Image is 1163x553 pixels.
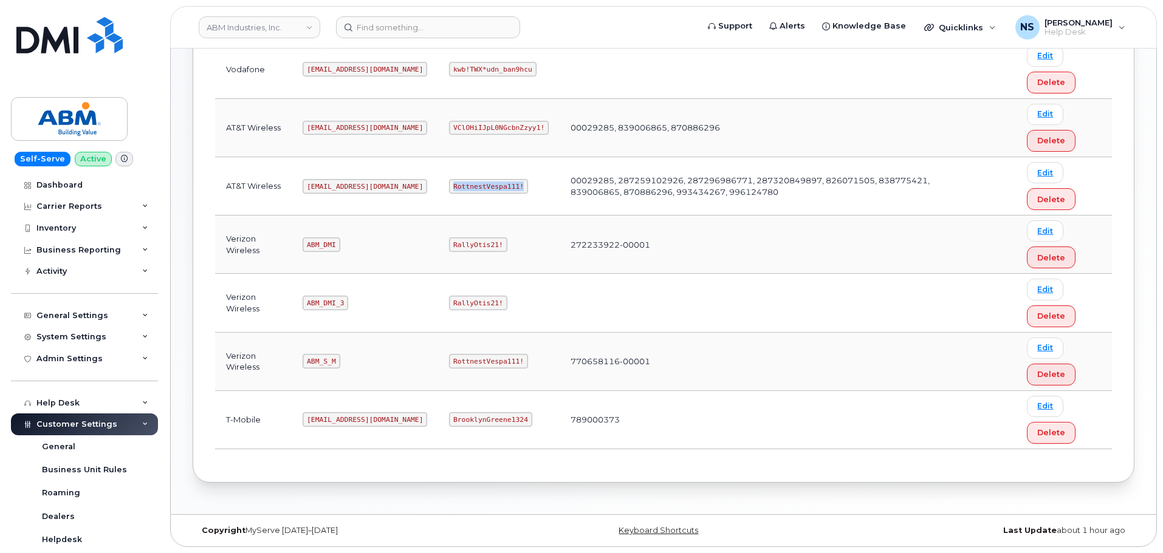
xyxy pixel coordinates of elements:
[215,333,292,391] td: Verizon Wireless
[215,274,292,332] td: Verizon Wireless
[699,14,761,38] a: Support
[1027,246,1076,268] button: Delete
[1027,46,1063,67] a: Edit
[303,412,427,427] code: [EMAIL_ADDRESS][DOMAIN_NAME]
[832,20,906,32] span: Knowledge Base
[215,41,292,99] td: Vodafone
[449,296,507,310] code: RallyOtis21!
[449,412,532,427] code: BrooklynGreene1324
[560,391,956,449] td: 789000373
[303,62,427,76] code: [EMAIL_ADDRESS][DOMAIN_NAME]
[916,15,1004,39] div: Quicklinks
[1027,220,1063,242] a: Edit
[820,526,1134,535] div: about 1 hour ago
[449,179,528,194] code: RottnestVespa111!
[1027,396,1063,417] a: Edit
[193,526,507,535] div: MyServe [DATE]–[DATE]
[1037,368,1065,380] span: Delete
[560,157,956,215] td: 00029285, 287259102926, 287296986771, 287320849897, 826071505, 838775421, 839006865, 870886296, 9...
[1037,310,1065,322] span: Delete
[1003,526,1057,535] strong: Last Update
[761,14,814,38] a: Alerts
[560,215,956,274] td: 272233922-00001
[560,99,956,157] td: 00029285, 839006865, 870886296
[1020,20,1034,35] span: NS
[1027,130,1076,152] button: Delete
[449,121,549,135] code: VClOHiIJpL0NGcbnZzyy1!
[1027,364,1076,385] button: Delete
[1027,338,1063,359] a: Edit
[449,62,536,76] code: kwb!TWX*udn_ban9hcu
[619,526,698,535] a: Keyboard Shortcuts
[560,333,956,391] td: 770658116-00001
[303,121,427,135] code: [EMAIL_ADDRESS][DOMAIN_NAME]
[202,526,245,535] strong: Copyright
[814,14,914,38] a: Knowledge Base
[1027,104,1063,125] a: Edit
[303,296,348,310] code: ABM_DMI_3
[1027,162,1063,183] a: Edit
[1027,188,1076,210] button: Delete
[303,354,340,368] code: ABM_S_M
[1037,427,1065,438] span: Delete
[1037,252,1065,263] span: Delete
[1007,15,1134,39] div: Noah Shelton
[215,215,292,274] td: Verizon Wireless
[939,22,983,32] span: Quicklinks
[215,157,292,215] td: AT&T Wireless
[1045,18,1113,27] span: [PERSON_NAME]
[449,354,528,368] code: RottnestVespa111!
[1027,72,1076,93] button: Delete
[215,391,292,449] td: T-Mobile
[303,237,340,252] code: ABM_DMI
[449,237,507,252] code: RallyOtis21!
[1027,422,1076,444] button: Delete
[1037,194,1065,205] span: Delete
[215,99,292,157] td: AT&T Wireless
[1037,76,1065,88] span: Delete
[336,16,520,38] input: Find something...
[303,179,427,194] code: [EMAIL_ADDRESS][DOMAIN_NAME]
[199,16,320,38] a: ABM Industries, Inc.
[1037,135,1065,146] span: Delete
[718,20,752,32] span: Support
[780,20,805,32] span: Alerts
[1027,305,1076,327] button: Delete
[1027,279,1063,300] a: Edit
[1045,27,1113,37] span: Help Desk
